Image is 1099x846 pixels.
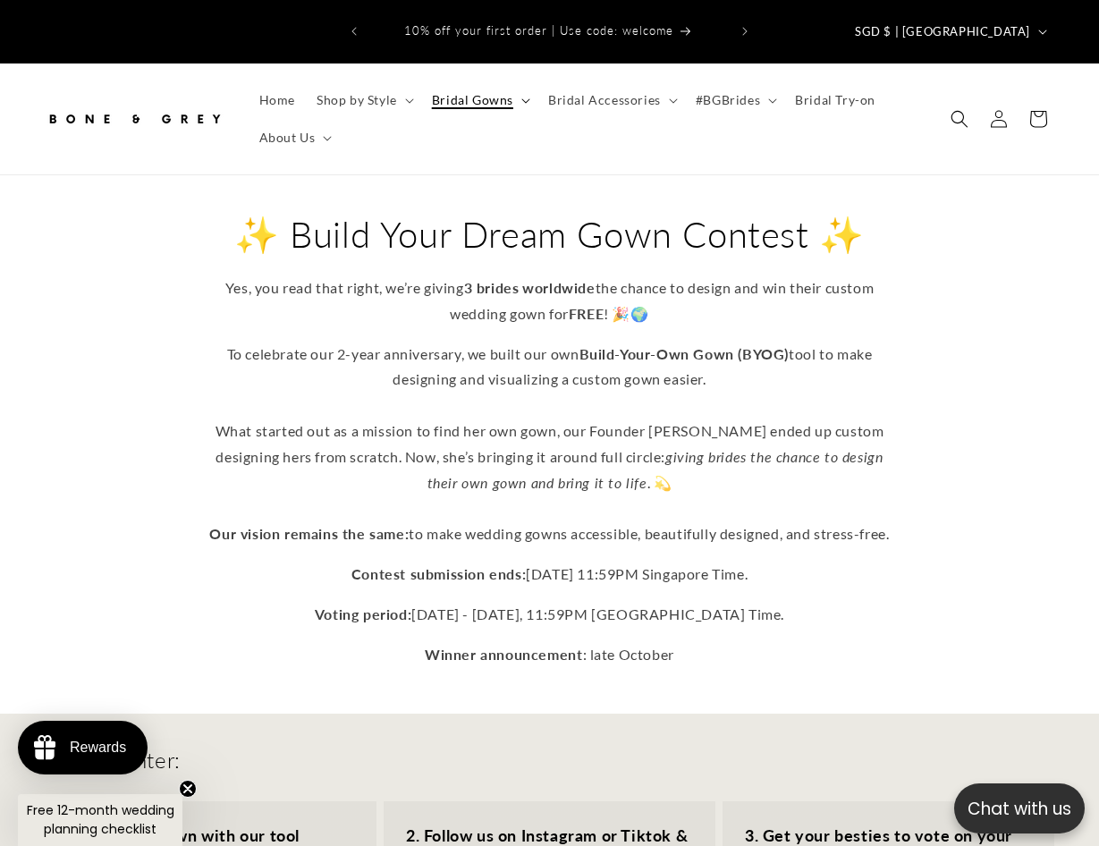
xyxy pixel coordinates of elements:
button: Previous announcement [334,14,374,48]
span: #BGBrides [696,92,760,108]
strong: Contest submission ends: [351,565,526,582]
div: Rewards [70,740,126,756]
summary: #BGBrides [685,81,784,119]
img: Bone and Grey Bridal [45,99,224,139]
button: Close teaser [179,780,197,798]
button: SGD $ | [GEOGRAPHIC_DATA] [844,14,1054,48]
span: 10% off your first order | Use code: welcome [404,23,673,38]
summary: Bridal Accessories [537,81,685,119]
span: Bridal Try-on [795,92,875,108]
span: Free 12-month wedding planning checklist [27,801,174,838]
p: To celebrate our 2-year anniversary, we built our own tool to make designing and visualizing a cu... [201,342,899,547]
strong: Winner announcement [425,646,582,663]
div: Free 12-month wedding planning checklistClose teaser [18,794,182,846]
p: Yes, you read that right, we’re giving the chance to design and win their custom wedding gown for... [201,275,899,327]
a: Bone and Grey Bridal [38,92,231,145]
strong: Our vision remains the same: [209,525,409,542]
summary: Bridal Gowns [421,81,537,119]
em: giving brides the chance to design their own gown and bring it to life [427,448,883,491]
button: Open chatbox [954,783,1085,833]
strong: Voting period: [315,605,411,622]
a: Bridal Try-on [784,81,886,119]
p: : late October [201,642,899,668]
strong: worldwide [522,279,595,296]
strong: Build-Your-Own Gown (BYOG) [579,345,790,362]
p: Chat with us [954,796,1085,822]
a: Home [249,81,306,119]
button: Next announcement [725,14,765,48]
span: About Us [259,130,316,146]
h2: ✨ Build Your Dream Gown Contest ✨ [201,211,899,258]
span: Shop by Style [317,92,397,108]
span: Bridal Accessories [548,92,661,108]
summary: Shop by Style [306,81,421,119]
p: [DATE] - [DATE], 11:59PM [GEOGRAPHIC_DATA] Time. [201,602,899,628]
summary: Search [940,99,979,139]
summary: About Us [249,119,340,157]
p: [DATE] 11:59PM Singapore Time. [201,562,899,588]
strong: 3 brides [464,279,520,296]
span: Home [259,92,295,108]
span: SGD $ | [GEOGRAPHIC_DATA] [855,23,1030,41]
strong: FREE [569,305,604,322]
span: Bridal Gowns [432,92,513,108]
